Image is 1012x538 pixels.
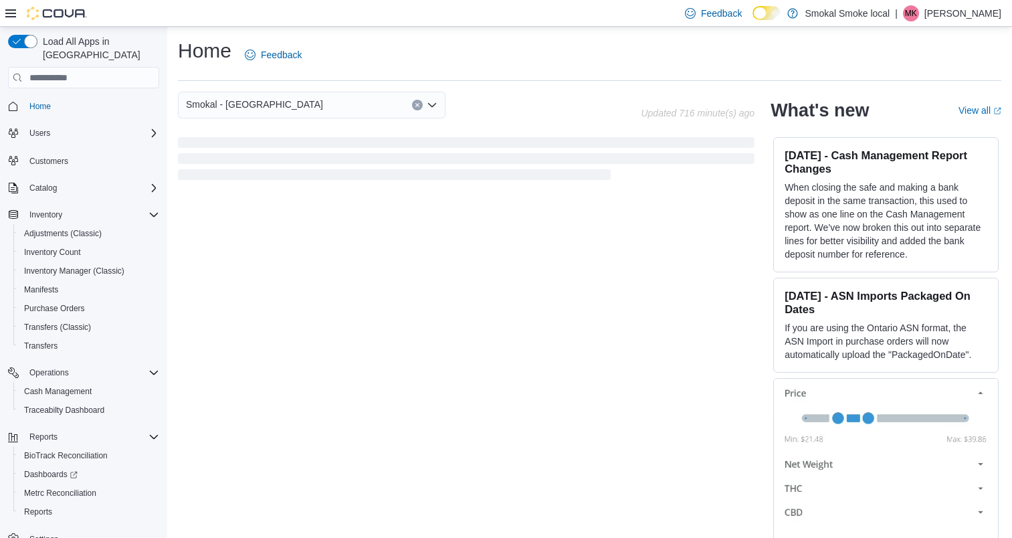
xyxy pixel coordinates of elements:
[24,507,52,517] span: Reports
[37,35,159,62] span: Load All Apps in [GEOGRAPHIC_DATA]
[13,484,165,503] button: Metrc Reconciliation
[24,152,159,169] span: Customers
[3,124,165,143] button: Users
[13,243,165,262] button: Inventory Count
[13,318,165,337] button: Transfers (Classic)
[19,263,159,279] span: Inventory Manager (Classic)
[19,466,159,482] span: Dashboards
[19,504,159,520] span: Reports
[24,207,159,223] span: Inventory
[13,382,165,401] button: Cash Management
[905,5,917,21] span: MK
[19,244,86,260] a: Inventory Count
[19,402,110,418] a: Traceabilty Dashboard
[24,405,104,416] span: Traceabilty Dashboard
[3,428,165,446] button: Reports
[24,180,62,196] button: Catalog
[24,429,159,445] span: Reports
[24,228,102,239] span: Adjustments (Classic)
[19,338,63,354] a: Transfers
[785,321,987,361] p: If you are using the Ontario ASN format, the ASN Import in purchase orders will now automatically...
[29,101,51,112] span: Home
[19,485,159,501] span: Metrc Reconciliation
[24,284,58,295] span: Manifests
[29,128,50,139] span: Users
[24,247,81,258] span: Inventory Count
[13,446,165,465] button: BioTrack Reconciliation
[13,224,165,243] button: Adjustments (Classic)
[24,266,124,276] span: Inventory Manager (Classic)
[641,108,754,118] p: Updated 716 minute(s) ago
[19,319,96,335] a: Transfers (Classic)
[24,469,78,480] span: Dashboards
[29,183,57,193] span: Catalog
[261,48,302,62] span: Feedback
[24,365,159,381] span: Operations
[24,322,91,333] span: Transfers (Classic)
[412,100,423,110] button: Clear input
[752,20,753,21] span: Dark Mode
[24,207,68,223] button: Inventory
[771,100,869,121] h2: What's new
[13,262,165,280] button: Inventory Manager (Classic)
[19,383,159,399] span: Cash Management
[785,181,987,261] p: When closing the safe and making a bank deposit in the same transaction, this used to show as one...
[3,179,165,197] button: Catalog
[3,363,165,382] button: Operations
[19,485,102,501] a: Metrc Reconciliation
[24,429,63,445] button: Reports
[3,151,165,170] button: Customers
[24,98,159,114] span: Home
[13,280,165,299] button: Manifests
[24,125,56,141] button: Users
[785,289,987,316] h3: [DATE] - ASN Imports Packaged On Dates
[3,96,165,116] button: Home
[19,226,159,242] span: Adjustments (Classic)
[924,5,1001,21] p: [PERSON_NAME]
[178,140,754,183] span: Loading
[239,41,307,68] a: Feedback
[19,282,64,298] a: Manifests
[19,300,90,317] a: Purchase Orders
[29,209,62,220] span: Inventory
[24,365,74,381] button: Operations
[993,107,1001,115] svg: External link
[903,5,919,21] div: Mike Kennedy
[24,450,108,461] span: BioTrack Reconciliation
[13,401,165,420] button: Traceabilty Dashboard
[29,367,69,378] span: Operations
[427,100,437,110] button: Open list of options
[19,300,159,317] span: Purchase Orders
[19,282,159,298] span: Manifests
[895,5,898,21] p: |
[24,153,74,169] a: Customers
[19,319,159,335] span: Transfers (Classic)
[24,303,85,314] span: Purchase Orders
[186,96,323,112] span: Smokal - [GEOGRAPHIC_DATA]
[24,488,96,499] span: Metrc Reconciliation
[752,6,781,20] input: Dark Mode
[27,7,87,20] img: Cova
[24,341,58,351] span: Transfers
[19,448,159,464] span: BioTrack Reconciliation
[19,504,58,520] a: Reports
[958,105,1001,116] a: View allExternal link
[19,244,159,260] span: Inventory Count
[785,149,987,175] h3: [DATE] - Cash Management Report Changes
[19,466,83,482] a: Dashboards
[19,338,159,354] span: Transfers
[24,386,92,397] span: Cash Management
[701,7,742,20] span: Feedback
[24,98,56,114] a: Home
[13,337,165,355] button: Transfers
[29,156,68,167] span: Customers
[13,503,165,521] button: Reports
[13,299,165,318] button: Purchase Orders
[19,402,159,418] span: Traceabilty Dashboard
[19,226,107,242] a: Adjustments (Classic)
[24,125,159,141] span: Users
[19,448,113,464] a: BioTrack Reconciliation
[3,205,165,224] button: Inventory
[19,263,130,279] a: Inventory Manager (Classic)
[19,383,97,399] a: Cash Management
